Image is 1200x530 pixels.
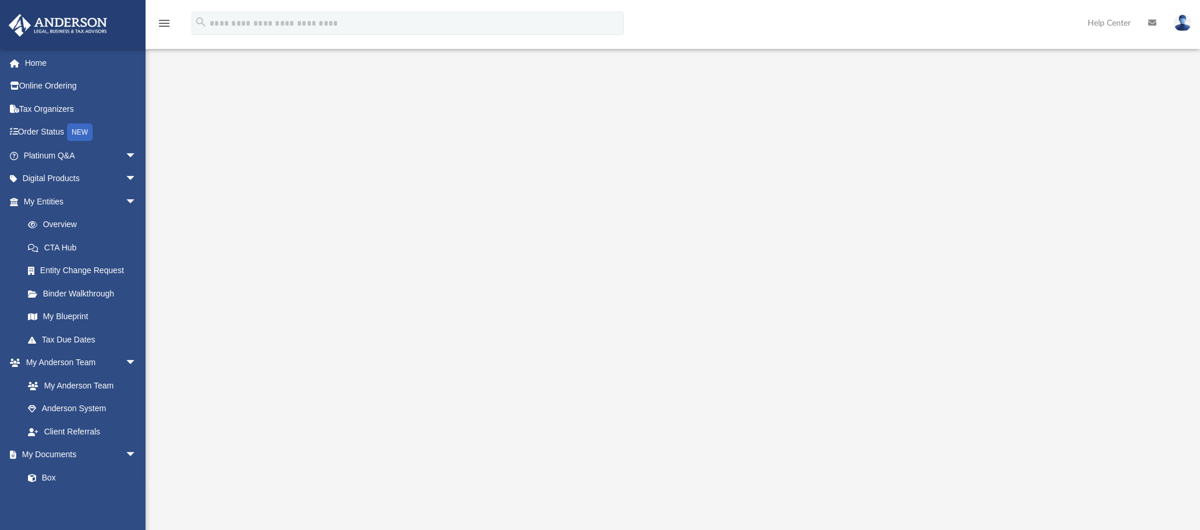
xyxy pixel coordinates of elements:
a: Home [8,51,154,75]
a: menu [157,22,171,30]
a: Digital Productsarrow_drop_down [8,167,154,190]
a: Tax Organizers [8,97,154,121]
div: NEW [67,123,93,141]
a: CTA Hub [16,236,154,259]
a: My Anderson Teamarrow_drop_down [8,351,148,374]
a: Client Referrals [16,420,148,443]
img: User Pic [1174,15,1191,31]
a: My Entitiesarrow_drop_down [8,190,154,213]
a: My Blueprint [16,305,148,328]
span: arrow_drop_down [125,144,148,168]
a: Platinum Q&Aarrow_drop_down [8,144,154,167]
a: Overview [16,213,154,236]
a: Box [16,466,143,489]
a: Entity Change Request [16,259,154,282]
a: Tax Due Dates [16,328,154,351]
a: Anderson System [16,397,148,421]
a: Binder Walkthrough [16,282,154,305]
i: search [194,16,207,29]
span: arrow_drop_down [125,190,148,214]
a: Online Ordering [8,75,154,98]
span: arrow_drop_down [125,167,148,191]
span: arrow_drop_down [125,443,148,467]
i: menu [157,16,171,30]
a: Meeting Minutes [16,489,148,513]
a: My Anderson Team [16,374,143,397]
a: My Documentsarrow_drop_down [8,443,148,467]
span: arrow_drop_down [125,351,148,375]
img: Anderson Advisors Platinum Portal [5,14,111,37]
a: Order StatusNEW [8,121,154,144]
